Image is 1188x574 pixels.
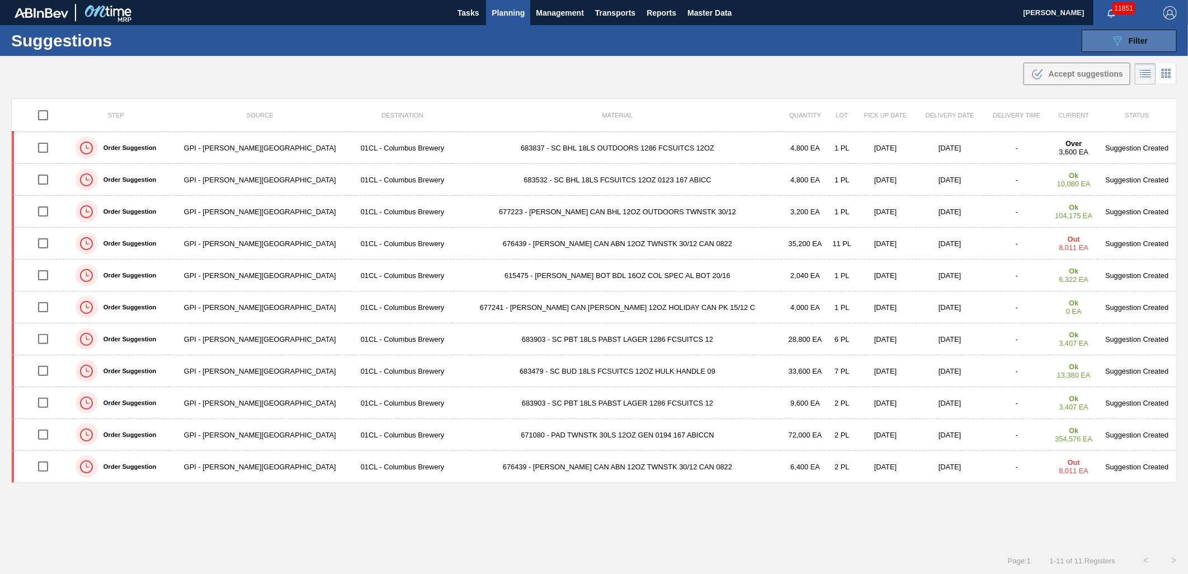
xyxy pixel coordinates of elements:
td: Suggestion Created [1098,355,1177,387]
td: - [984,355,1050,387]
span: 11851 [1112,2,1135,15]
a: Order SuggestionGPI - [PERSON_NAME][GEOGRAPHIC_DATA]01CL - Columbus Brewery677241 - [PERSON_NAME]... [12,291,1177,323]
td: 4,000 EA [781,291,829,323]
td: [DATE] [855,323,916,355]
span: 354,576 EA [1055,435,1092,443]
td: 2 PL [829,387,855,419]
td: 01CL - Columbus Brewery [351,260,454,291]
strong: Ok [1069,299,1078,307]
label: Order Suggestion [98,208,156,215]
td: 6,400 EA [781,451,829,483]
span: Delivery Time [993,112,1041,119]
span: Master Data [687,6,732,20]
a: Order SuggestionGPI - [PERSON_NAME][GEOGRAPHIC_DATA]01CL - Columbus Brewery671080 - PAD TWNSTK 30... [12,419,1177,451]
td: Suggestion Created [1098,260,1177,291]
a: Order SuggestionGPI - [PERSON_NAME][GEOGRAPHIC_DATA]01CL - Columbus Brewery615475 - [PERSON_NAME]... [12,260,1177,291]
td: 01CL - Columbus Brewery [351,132,454,164]
img: Logout [1163,6,1177,20]
td: 677241 - [PERSON_NAME] CAN [PERSON_NAME] 12OZ HOLIDAY CAN PK 15/12 C [454,291,781,323]
td: 7 PL [829,355,855,387]
div: Card Vision [1156,63,1177,84]
strong: Ok [1069,267,1078,275]
td: [DATE] [855,291,916,323]
td: 01CL - Columbus Brewery [351,196,454,228]
strong: Ok [1069,426,1078,435]
td: 01CL - Columbus Brewery [351,419,454,451]
td: [DATE] [916,164,984,196]
span: 10,080 EA [1057,180,1091,188]
td: [DATE] [916,323,984,355]
span: Tasks [456,6,480,20]
span: Management [536,6,584,20]
td: 11 PL [829,228,855,260]
td: 1 PL [829,164,855,196]
a: Order SuggestionGPI - [PERSON_NAME][GEOGRAPHIC_DATA]01CL - Columbus Brewery676439 - [PERSON_NAME]... [12,451,1177,483]
a: Order SuggestionGPI - [PERSON_NAME][GEOGRAPHIC_DATA]01CL - Columbus Brewery683532 - SC BHL 18LS F... [12,164,1177,196]
td: [DATE] [916,355,984,387]
span: Pick up Date [864,112,907,119]
span: 104,175 EA [1055,211,1092,220]
td: 683479 - SC BUD 18LS FCSUITCS 12OZ HULK HANDLE 09 [454,355,781,387]
td: 677223 - [PERSON_NAME] CAN BHL 12OZ OUTDOORS TWNSTK 30/12 [454,196,781,228]
td: - [984,291,1050,323]
label: Order Suggestion [98,463,156,470]
strong: Ok [1069,331,1078,339]
span: Reports [647,6,676,20]
td: GPI - [PERSON_NAME][GEOGRAPHIC_DATA] [168,451,351,483]
span: 13,380 EA [1057,371,1091,379]
td: GPI - [PERSON_NAME][GEOGRAPHIC_DATA] [168,419,351,451]
a: Order SuggestionGPI - [PERSON_NAME][GEOGRAPHIC_DATA]01CL - Columbus Brewery677223 - [PERSON_NAME]... [12,196,1177,228]
td: 33,600 EA [781,355,829,387]
td: 01CL - Columbus Brewery [351,451,454,483]
td: - [984,196,1050,228]
a: Order SuggestionGPI - [PERSON_NAME][GEOGRAPHIC_DATA]01CL - Columbus Brewery683837 - SC BHL 18LS O... [12,132,1177,164]
td: 28,800 EA [781,323,829,355]
td: 1 PL [829,260,855,291]
span: Lot [836,112,848,119]
td: [DATE] [855,355,916,387]
span: Transports [595,6,635,20]
label: Order Suggestion [98,304,156,310]
td: GPI - [PERSON_NAME][GEOGRAPHIC_DATA] [168,291,351,323]
td: 1 PL [829,291,855,323]
td: - [984,164,1050,196]
td: Suggestion Created [1098,387,1177,419]
td: 3,200 EA [781,196,829,228]
td: GPI - [PERSON_NAME][GEOGRAPHIC_DATA] [168,164,351,196]
td: GPI - [PERSON_NAME][GEOGRAPHIC_DATA] [168,387,351,419]
td: Suggestion Created [1098,419,1177,451]
td: [DATE] [916,228,984,260]
td: 2,040 EA [781,260,829,291]
label: Order Suggestion [98,272,156,279]
label: Order Suggestion [98,176,156,183]
td: 01CL - Columbus Brewery [351,228,454,260]
strong: Ok [1069,394,1078,403]
strong: Out [1068,458,1080,467]
label: Order Suggestion [98,240,156,247]
td: [DATE] [855,132,916,164]
span: 8,011 EA [1059,243,1089,252]
span: Source [247,112,274,119]
span: Delivery Date [926,112,974,119]
span: 1 - 11 of 11 Registers [1048,557,1115,565]
td: - [984,228,1050,260]
td: [DATE] [916,291,984,323]
a: Order SuggestionGPI - [PERSON_NAME][GEOGRAPHIC_DATA]01CL - Columbus Brewery676439 - [PERSON_NAME]... [12,228,1177,260]
a: Order SuggestionGPI - [PERSON_NAME][GEOGRAPHIC_DATA]01CL - Columbus Brewery683903 - SC PBT 18LS P... [12,323,1177,355]
td: 2 PL [829,451,855,483]
td: - [984,451,1050,483]
td: GPI - [PERSON_NAME][GEOGRAPHIC_DATA] [168,196,351,228]
strong: Over [1066,139,1082,148]
a: Order SuggestionGPI - [PERSON_NAME][GEOGRAPHIC_DATA]01CL - Columbus Brewery683903 - SC PBT 18LS P... [12,387,1177,419]
button: Filter [1082,30,1177,52]
span: 3,407 EA [1059,403,1089,411]
td: 2 PL [829,419,855,451]
label: Order Suggestion [98,368,156,374]
span: Step [108,112,124,119]
td: 676439 - [PERSON_NAME] CAN ABN 12OZ TWNSTK 30/12 CAN 0822 [454,451,781,483]
span: Material [602,112,633,119]
td: Suggestion Created [1098,323,1177,355]
td: GPI - [PERSON_NAME][GEOGRAPHIC_DATA] [168,228,351,260]
div: List Vision [1135,63,1156,84]
td: [DATE] [916,196,984,228]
